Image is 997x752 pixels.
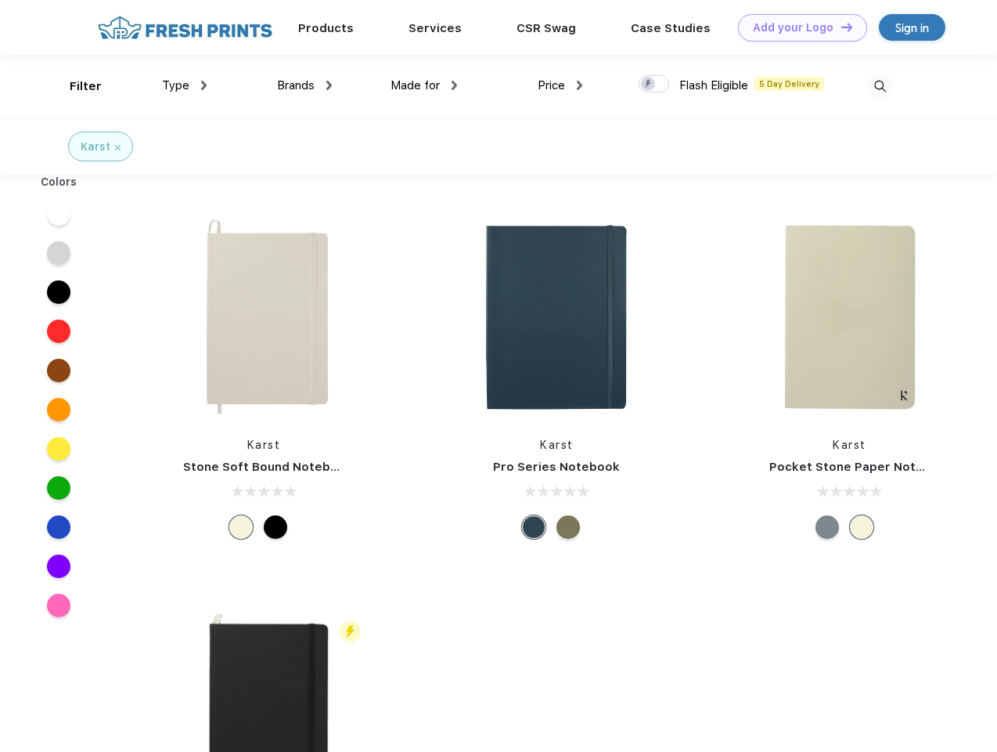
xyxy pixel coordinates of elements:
[746,213,954,421] img: func=resize&h=266
[162,78,189,92] span: Type
[577,81,582,90] img: dropdown.png
[201,81,207,90] img: dropdown.png
[867,74,893,99] img: desktop_search.svg
[70,78,102,96] div: Filter
[277,78,315,92] span: Brands
[679,78,748,92] span: Flash Eligible
[879,14,945,41] a: Sign in
[833,439,866,451] a: Karst
[247,439,281,451] a: Karst
[815,515,839,539] div: Gray
[538,78,565,92] span: Price
[229,515,253,539] div: Beige
[516,21,576,35] a: CSR Swag
[93,14,277,42] img: fo%20logo%202.webp
[81,139,110,155] div: Karst
[452,213,660,421] img: func=resize&h=266
[850,515,873,539] div: Beige
[298,21,354,35] a: Products
[540,439,574,451] a: Karst
[326,81,332,90] img: dropdown.png
[522,515,545,539] div: Navy
[769,460,954,474] a: Pocket Stone Paper Notebook
[409,21,462,35] a: Services
[493,460,620,474] a: Pro Series Notebook
[264,515,287,539] div: Black
[754,77,824,91] span: 5 Day Delivery
[29,174,89,190] div: Colors
[391,78,440,92] span: Made for
[115,145,121,150] img: filter_cancel.svg
[556,515,580,539] div: Olive
[895,19,929,37] div: Sign in
[452,81,457,90] img: dropdown.png
[160,213,368,421] img: func=resize&h=266
[753,21,833,34] div: Add your Logo
[183,460,353,474] a: Stone Soft Bound Notebook
[340,621,361,642] img: flash_active_toggle.svg
[841,23,852,31] img: DT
